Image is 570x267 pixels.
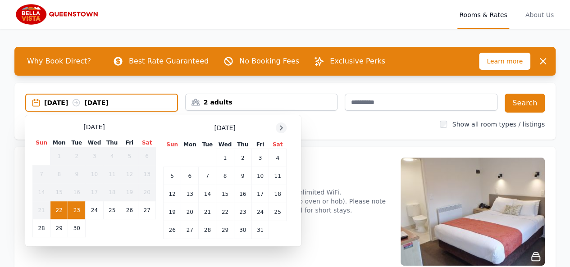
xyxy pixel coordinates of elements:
th: Mon [50,139,68,147]
th: Tue [199,140,216,149]
td: 19 [121,183,138,201]
td: 4 [269,149,287,167]
td: 8 [50,165,68,183]
span: [DATE] [214,123,235,132]
img: Bella Vista Queenstown [14,4,101,25]
th: Sun [164,140,181,149]
td: 7 [33,165,50,183]
td: 24 [251,203,269,221]
td: 1 [50,147,68,165]
td: 30 [68,219,86,237]
td: 26 [164,221,181,239]
td: 3 [86,147,103,165]
td: 12 [121,165,138,183]
th: Fri [251,140,269,149]
th: Tue [68,139,86,147]
p: Best Rate Guaranteed [129,56,209,67]
td: 20 [138,183,156,201]
p: Exclusive Perks [330,56,385,67]
td: 5 [164,167,181,185]
label: Show all room types / listings [452,121,545,128]
td: 9 [234,167,251,185]
th: Thu [103,139,121,147]
th: Wed [86,139,103,147]
td: 13 [138,165,156,183]
td: 16 [68,183,86,201]
td: 21 [199,203,216,221]
p: No Booking Fees [239,56,299,67]
td: 4 [103,147,121,165]
td: 27 [181,221,199,239]
td: 7 [199,167,216,185]
td: 18 [103,183,121,201]
td: 12 [164,185,181,203]
td: 23 [68,201,86,219]
td: 16 [234,185,251,203]
td: 10 [86,165,103,183]
td: 22 [216,203,234,221]
td: 11 [103,165,121,183]
td: 3 [251,149,269,167]
td: 6 [138,147,156,165]
td: 31 [251,221,269,239]
td: 14 [199,185,216,203]
td: 18 [269,185,287,203]
td: 27 [138,201,156,219]
td: 22 [50,201,68,219]
td: 2 [68,147,86,165]
td: 14 [33,183,50,201]
td: 20 [181,203,199,221]
div: 2 adults [186,98,337,107]
span: [DATE] [83,122,105,131]
td: 17 [251,185,269,203]
td: 8 [216,167,234,185]
th: Sat [269,140,287,149]
th: Thu [234,140,251,149]
td: 21 [33,201,50,219]
th: Mon [181,140,199,149]
td: 2 [234,149,251,167]
td: 13 [181,185,199,203]
td: 10 [251,167,269,185]
span: Learn more [479,53,530,70]
button: Search [505,94,545,113]
th: Wed [216,140,234,149]
td: 25 [269,203,287,221]
div: [DATE] [DATE] [44,98,177,107]
td: 15 [216,185,234,203]
th: Fri [121,139,138,147]
td: 25 [103,201,121,219]
td: 26 [121,201,138,219]
td: 5 [121,147,138,165]
td: 28 [199,221,216,239]
span: Why Book Direct? [20,52,98,70]
td: 9 [68,165,86,183]
td: 19 [164,203,181,221]
td: 6 [181,167,199,185]
td: 24 [86,201,103,219]
td: 23 [234,203,251,221]
td: 29 [216,221,234,239]
th: Sun [33,139,50,147]
td: 17 [86,183,103,201]
td: 28 [33,219,50,237]
td: 1 [216,149,234,167]
td: 15 [50,183,68,201]
td: 29 [50,219,68,237]
th: Sat [138,139,156,147]
td: 11 [269,167,287,185]
td: 30 [234,221,251,239]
